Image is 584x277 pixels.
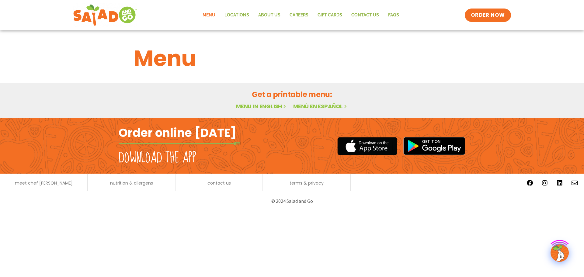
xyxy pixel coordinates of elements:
a: Contact Us [347,8,384,22]
a: meet chef [PERSON_NAME] [15,181,73,185]
img: appstore [337,136,397,156]
a: Menú en español [293,102,348,110]
a: About Us [254,8,285,22]
a: GIFT CARDS [313,8,347,22]
p: © 2024 Salad and Go [122,197,462,205]
a: ORDER NOW [465,9,511,22]
a: contact us [207,181,231,185]
h2: Get a printable menu: [134,89,450,100]
a: Careers [285,8,313,22]
img: fork [119,142,240,145]
h2: Download the app [119,150,196,167]
a: Locations [220,8,254,22]
span: ORDER NOW [471,12,505,19]
a: nutrition & allergens [110,181,153,185]
a: Menu [198,8,220,22]
h2: Order online [DATE] [119,125,236,140]
a: Menu in English [236,102,287,110]
nav: Menu [198,8,404,22]
a: terms & privacy [290,181,324,185]
a: FAQs [384,8,404,22]
img: new-SAG-logo-768×292 [73,3,137,27]
h1: Menu [134,42,450,75]
img: google_play [403,137,465,155]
